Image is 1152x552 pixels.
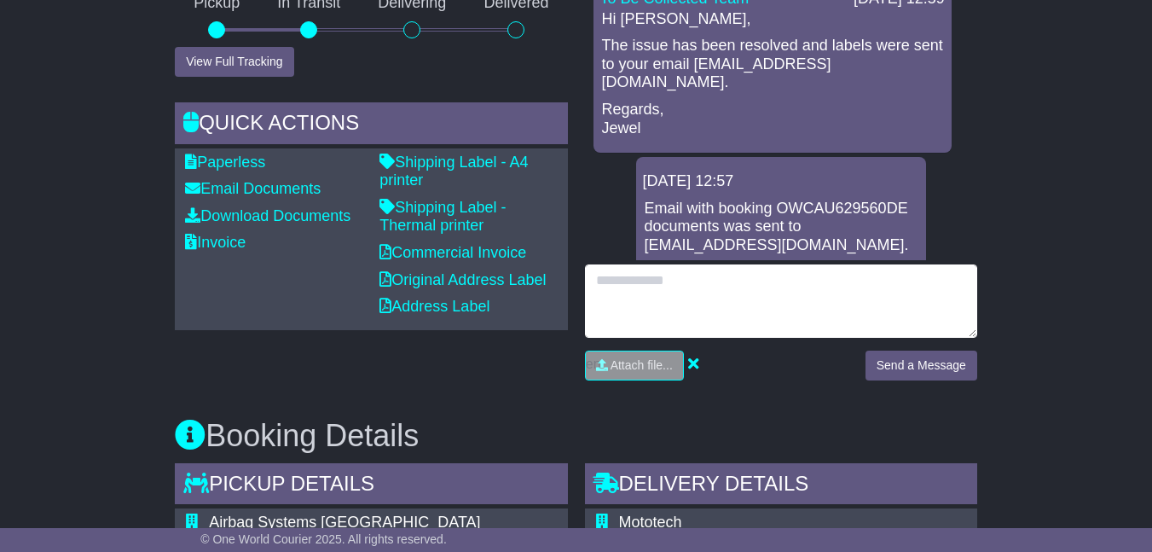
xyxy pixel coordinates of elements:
[175,463,567,509] div: Pickup Details
[602,37,943,92] p: The issue has been resolved and labels were sent to your email [EMAIL_ADDRESS][DOMAIN_NAME].
[185,154,265,171] a: Paperless
[645,200,918,255] p: Email with booking OWCAU629560DE documents was sent to [EMAIL_ADDRESS][DOMAIN_NAME].
[865,351,977,381] button: Send a Message
[379,298,489,315] a: Address Label
[379,244,526,261] a: Commercial Invoice
[619,514,682,531] span: Mototech
[379,154,528,189] a: Shipping Label - A4 printer
[602,10,943,29] p: Hi [PERSON_NAME],
[175,419,977,453] h3: Booking Details
[185,207,350,224] a: Download Documents
[200,532,447,546] span: © One World Courier 2025. All rights reserved.
[185,234,246,251] a: Invoice
[175,47,293,77] button: View Full Tracking
[585,463,977,509] div: Delivery Details
[379,199,506,235] a: Shipping Label - Thermal printer
[379,271,546,288] a: Original Address Label
[643,172,919,191] div: [DATE] 12:57
[209,514,480,531] span: Airbag Systems [GEOGRAPHIC_DATA]
[175,102,567,148] div: Quick Actions
[602,101,943,137] p: Regards, Jewel
[185,180,321,197] a: Email Documents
